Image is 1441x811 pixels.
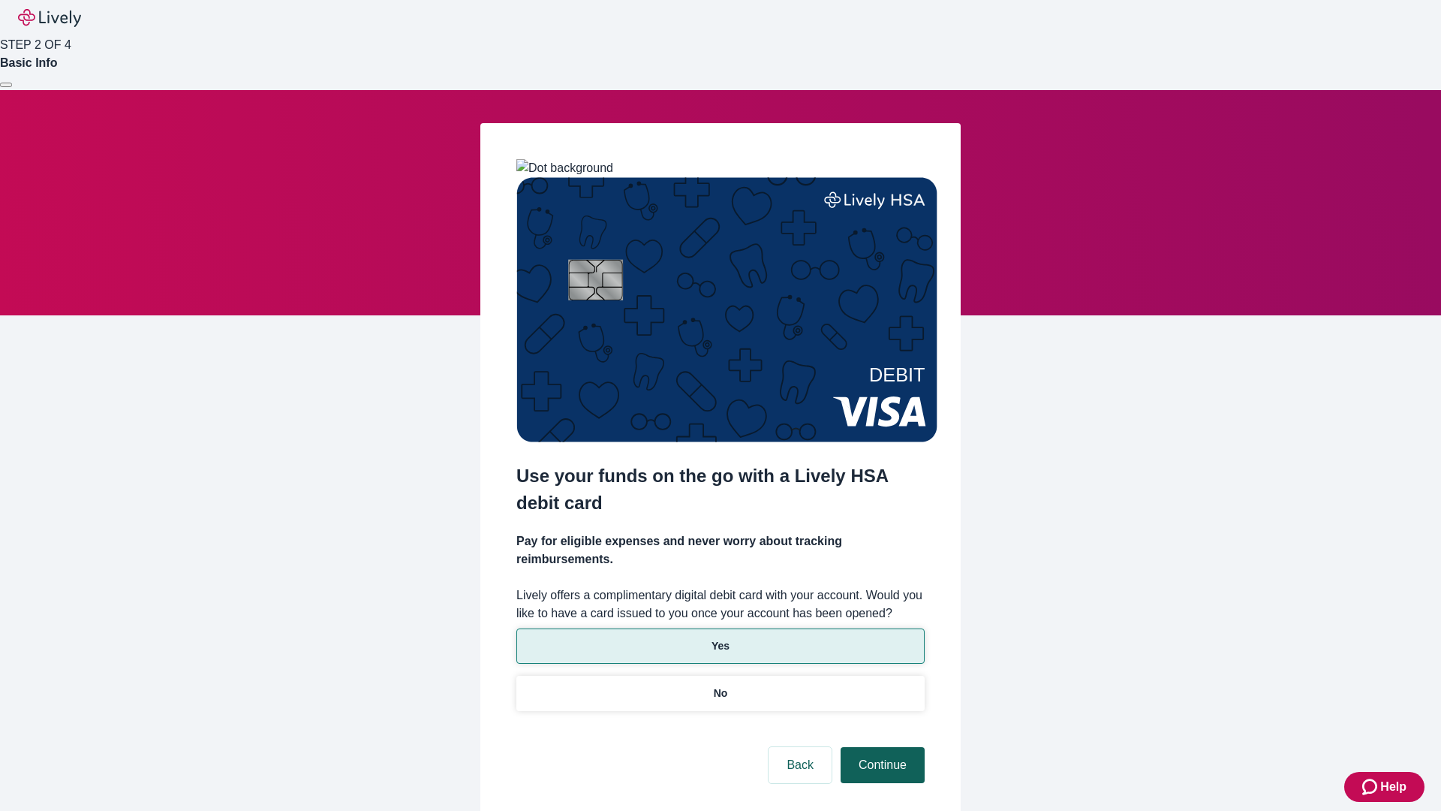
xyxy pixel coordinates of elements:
[516,629,925,664] button: Yes
[714,686,728,701] p: No
[18,9,81,27] img: Lively
[516,586,925,623] label: Lively offers a complimentary digital debit card with your account. Would you like to have a card...
[1344,772,1424,802] button: Zendesk support iconHelp
[516,159,613,177] img: Dot background
[1380,778,1406,796] span: Help
[769,747,832,783] button: Back
[516,676,925,711] button: No
[516,532,925,568] h4: Pay for eligible expenses and never worry about tracking reimbursements.
[711,638,730,654] p: Yes
[516,177,937,442] img: Debit card
[1362,778,1380,796] svg: Zendesk support icon
[516,463,925,517] h2: Use your funds on the go with a Lively HSA debit card
[841,747,925,783] button: Continue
